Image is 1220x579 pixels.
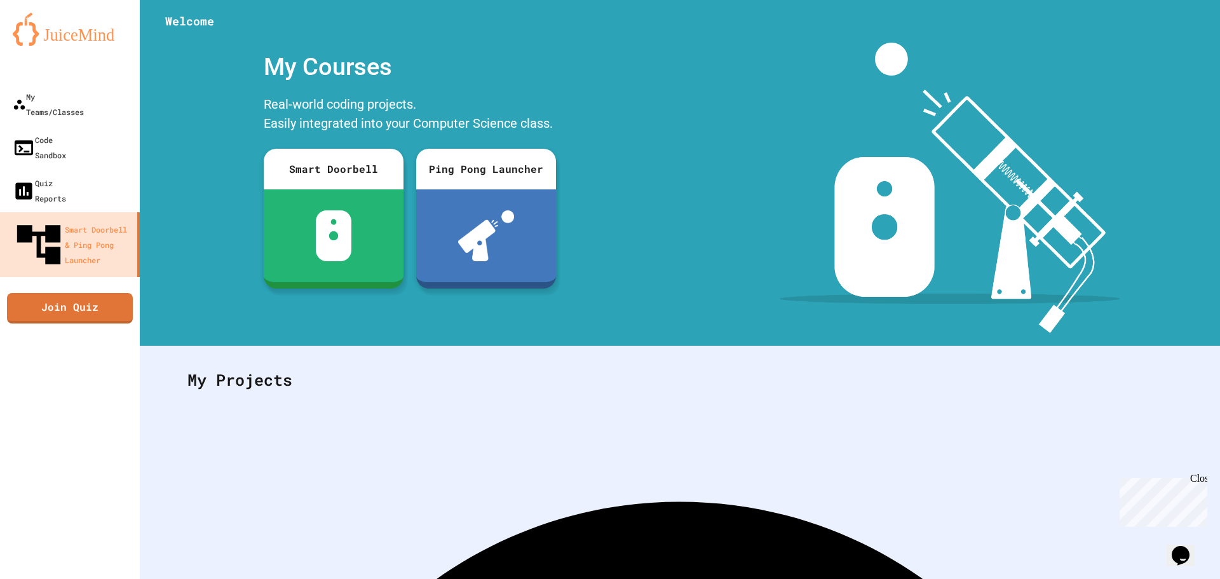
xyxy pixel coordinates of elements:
[175,355,1185,405] div: My Projects
[7,293,133,324] a: Join Quiz
[316,210,352,261] img: sdb-white.svg
[257,92,562,139] div: Real-world coding projects. Easily integrated into your Computer Science class.
[13,175,66,206] div: Quiz Reports
[13,13,127,46] img: logo-orange.svg
[416,149,556,189] div: Ping Pong Launcher
[264,149,403,189] div: Smart Doorbell
[458,210,515,261] img: ppl-with-ball.png
[13,89,84,119] div: My Teams/Classes
[13,219,132,271] div: Smart Doorbell & Ping Pong Launcher
[1115,473,1207,527] iframe: chat widget
[1167,528,1207,566] iframe: chat widget
[257,43,562,92] div: My Courses
[13,132,66,163] div: Code Sandbox
[780,43,1120,333] img: banner-image-my-projects.png
[5,5,88,81] div: Chat with us now!Close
